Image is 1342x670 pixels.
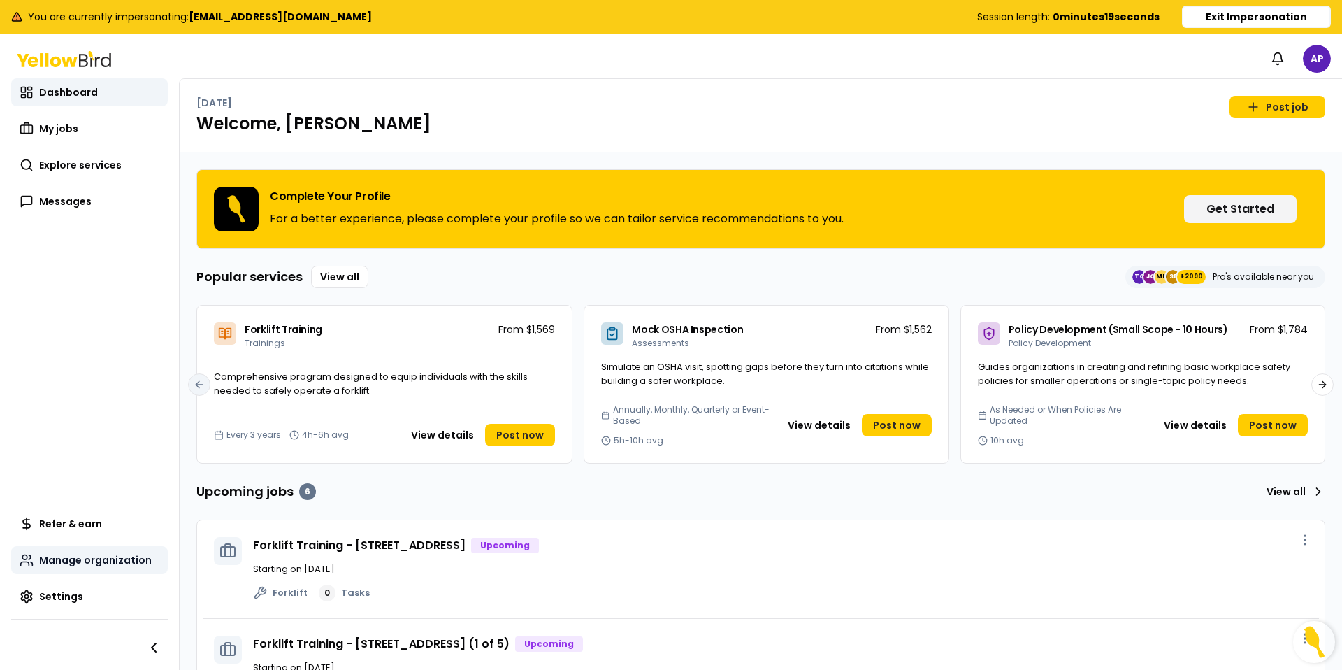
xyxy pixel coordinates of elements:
[613,404,774,427] span: Annually, Monthly, Quarterly or Event-Based
[196,482,316,501] h3: Upcoming jobs
[299,483,316,500] div: 6
[196,169,1325,249] div: Complete Your ProfileFor a better experience, please complete your profile so we can tailor servi...
[1166,270,1180,284] span: SE
[39,553,152,567] span: Manage organization
[1229,96,1325,118] a: Post job
[39,590,83,604] span: Settings
[196,267,303,287] h3: Popular services
[270,191,844,202] h3: Complete Your Profile
[1303,45,1331,73] span: AP
[1143,270,1157,284] span: JG
[196,96,232,110] p: [DATE]
[1009,337,1091,349] span: Policy Development
[39,194,92,208] span: Messages
[28,10,372,24] span: You are currently impersonating:
[11,78,168,106] a: Dashboard
[1009,322,1228,336] span: Policy Development (Small Scope - 10 Hours)
[39,517,102,531] span: Refer & earn
[1053,10,1160,24] b: 0 minutes 19 seconds
[471,538,539,553] div: Upcoming
[1180,270,1203,284] span: +2090
[245,337,285,349] span: Trainings
[876,322,932,336] p: From $1,562
[1132,270,1146,284] span: TC
[978,360,1290,387] span: Guides organizations in creating and refining basic workplace safety policies for smaller operati...
[319,585,335,601] div: 0
[1184,195,1297,223] button: Get Started
[196,113,1325,135] h1: Welcome, [PERSON_NAME]
[632,337,689,349] span: Assessments
[990,404,1150,427] span: As Needed or When Policies Are Updated
[990,435,1024,446] span: 10h avg
[779,414,859,436] button: View details
[253,636,510,652] a: Forklift Training - [STREET_ADDRESS] (1 of 5)
[1155,270,1169,284] span: MH
[862,414,932,436] a: Post now
[515,636,583,652] div: Upcoming
[11,187,168,215] a: Messages
[253,562,1308,576] p: Starting on [DATE]
[1261,480,1325,503] a: View all
[253,537,466,553] a: Forklift Training - [STREET_ADDRESS]
[873,418,921,432] span: Post now
[270,211,844,227] p: For a better experience, please complete your profile so we can tailor service recommendations to...
[1213,271,1314,283] p: Pro's available near you
[977,10,1160,24] div: Session length:
[1182,6,1331,28] button: Exit Impersonation
[11,151,168,179] a: Explore services
[311,266,368,288] a: View all
[319,585,370,601] a: 0Tasks
[498,322,555,336] p: From $1,569
[39,85,98,99] span: Dashboard
[403,424,482,446] button: View details
[11,115,168,143] a: My jobs
[273,586,308,600] span: Forklift
[1249,418,1297,432] span: Post now
[226,429,281,441] span: Every 3 years
[1293,621,1335,663] button: Open Resource Center
[1238,414,1308,436] a: Post now
[302,429,349,441] span: 4h-6h avg
[39,122,78,136] span: My jobs
[189,10,372,24] b: [EMAIL_ADDRESS][DOMAIN_NAME]
[11,583,168,611] a: Settings
[11,546,168,574] a: Manage organization
[614,435,663,446] span: 5h-10h avg
[601,360,929,387] span: Simulate an OSHA visit, spotting gaps before they turn into citations while building a safer work...
[1250,322,1308,336] p: From $1,784
[39,158,122,172] span: Explore services
[214,370,528,397] span: Comprehensive program designed to equip individuals with the skills needed to safely operate a fo...
[485,424,555,446] a: Post now
[632,322,743,336] span: Mock OSHA Inspection
[496,428,544,442] span: Post now
[245,322,322,336] span: Forklift Training
[11,510,168,538] a: Refer & earn
[1155,414,1235,436] button: View details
